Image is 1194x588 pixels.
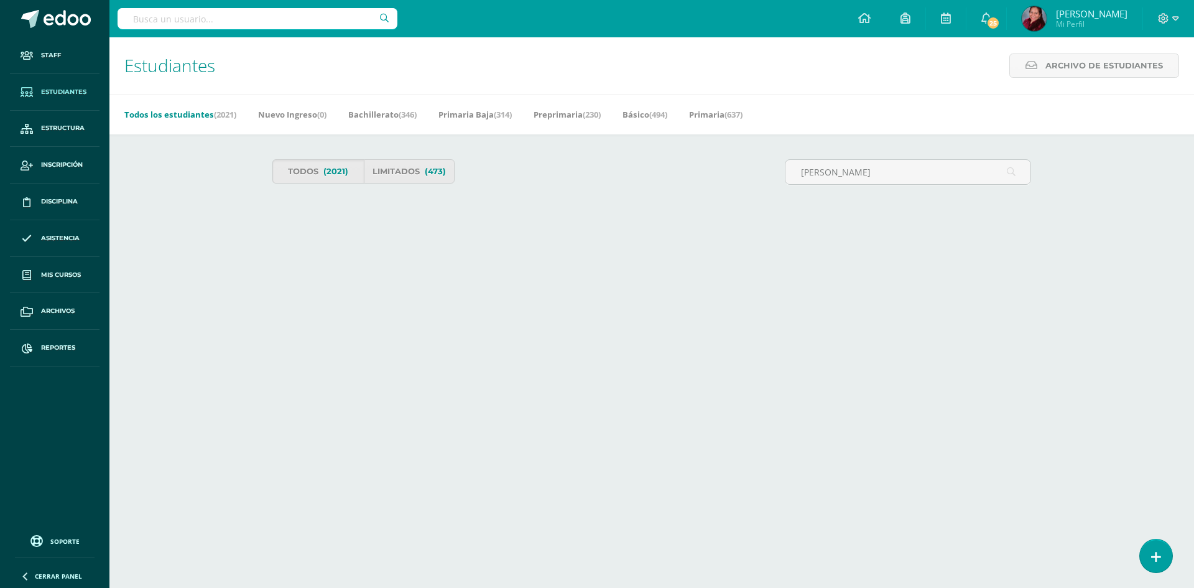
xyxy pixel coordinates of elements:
[399,109,417,120] span: (346)
[10,74,99,111] a: Estudiantes
[583,109,601,120] span: (230)
[649,109,667,120] span: (494)
[41,160,83,170] span: Inscripción
[10,111,99,147] a: Estructura
[41,343,75,353] span: Reportes
[348,105,417,124] a: Bachillerato(346)
[124,54,215,77] span: Estudiantes
[323,160,348,183] span: (2021)
[1056,19,1127,29] span: Mi Perfil
[15,532,95,549] a: Soporte
[35,572,82,581] span: Cerrar panel
[41,87,86,97] span: Estudiantes
[1056,7,1127,20] span: [PERSON_NAME]
[258,105,326,124] a: Nuevo Ingreso(0)
[10,330,99,366] a: Reportes
[10,147,99,184] a: Inscripción
[272,159,364,184] a: Todos(2021)
[724,109,743,120] span: (637)
[41,233,80,243] span: Asistencia
[41,197,78,207] span: Disciplina
[214,109,236,120] span: (2021)
[317,109,326,120] span: (0)
[10,220,99,257] a: Asistencia
[10,184,99,220] a: Disciplina
[622,105,667,124] a: Básico(494)
[494,109,512,120] span: (314)
[534,105,601,124] a: Preprimaria(230)
[1022,6,1047,31] img: 00c1b1db20a3e38a90cfe610d2c2e2f3.png
[10,293,99,330] a: Archivos
[10,37,99,74] a: Staff
[41,306,75,316] span: Archivos
[41,123,85,133] span: Estructura
[438,105,512,124] a: Primaria Baja(314)
[689,105,743,124] a: Primaria(637)
[41,50,61,60] span: Staff
[10,257,99,294] a: Mis cursos
[124,105,236,124] a: Todos los estudiantes(2021)
[425,160,446,183] span: (473)
[118,8,397,29] input: Busca un usuario...
[986,16,1000,30] span: 25
[41,270,81,280] span: Mis cursos
[1045,54,1163,77] span: Archivo de Estudiantes
[50,537,80,546] span: Soporte
[364,159,455,184] a: Limitados(473)
[1009,54,1179,78] a: Archivo de Estudiantes
[785,160,1030,184] input: Busca al estudiante aquí...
